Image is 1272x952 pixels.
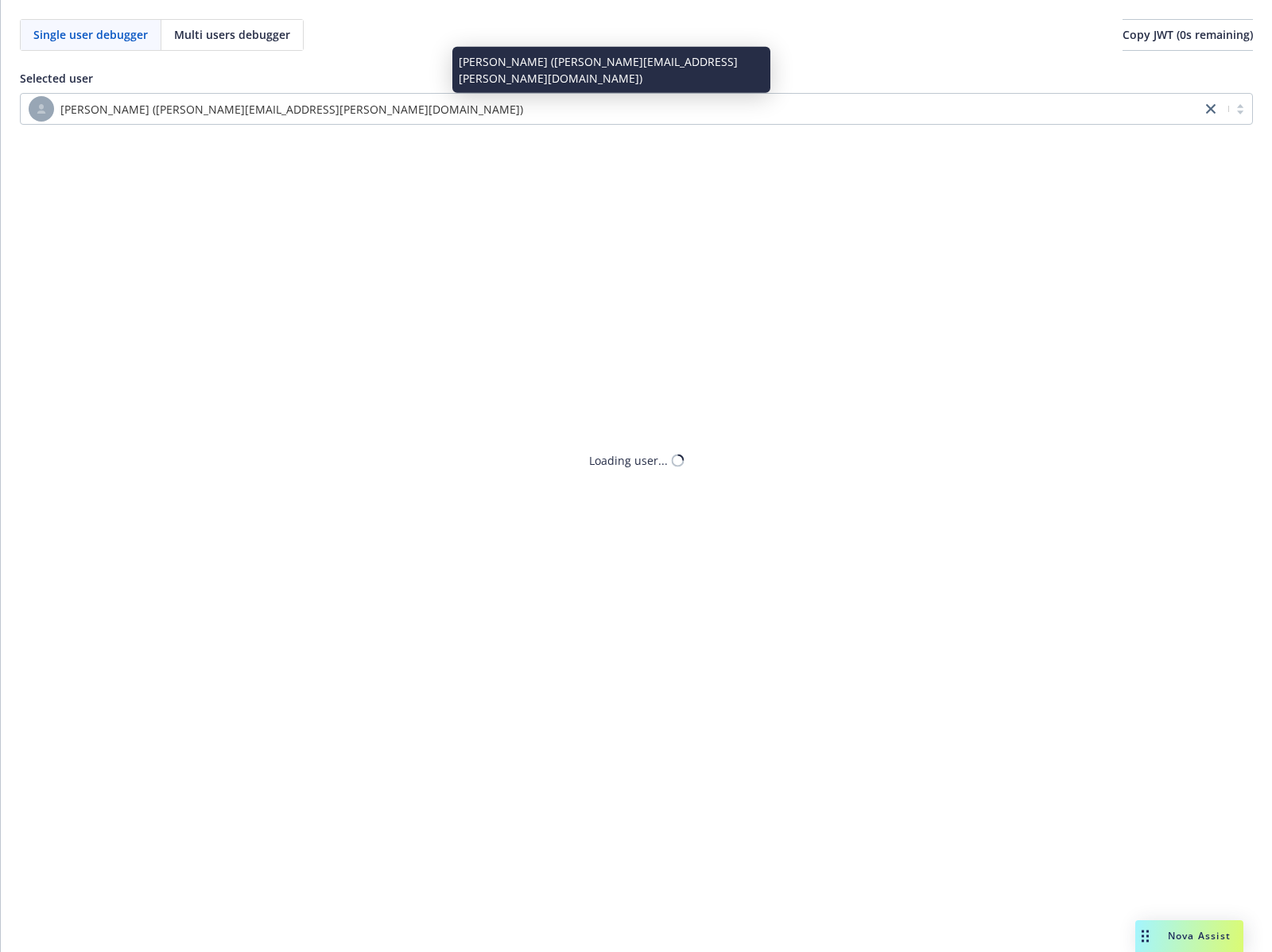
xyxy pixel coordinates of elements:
[1201,99,1220,118] a: close
[1135,920,1243,952] button: Nova Assist
[174,26,290,43] span: Multi users debugger
[1123,19,1253,51] button: Copy JWT (0s remaining)
[33,26,148,43] span: Single user debugger
[20,71,93,86] span: Selected user
[1135,920,1155,952] div: Drag to move
[60,101,523,118] span: [PERSON_NAME] ([PERSON_NAME][EMAIL_ADDRESS][PERSON_NAME][DOMAIN_NAME])
[29,96,1193,122] span: [PERSON_NAME] ([PERSON_NAME][EMAIL_ADDRESS][PERSON_NAME][DOMAIN_NAME])
[1168,929,1231,942] span: Nova Assist
[1123,27,1253,42] span: Copy JWT ( 0 s remaining)
[589,452,668,469] div: Loading user...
